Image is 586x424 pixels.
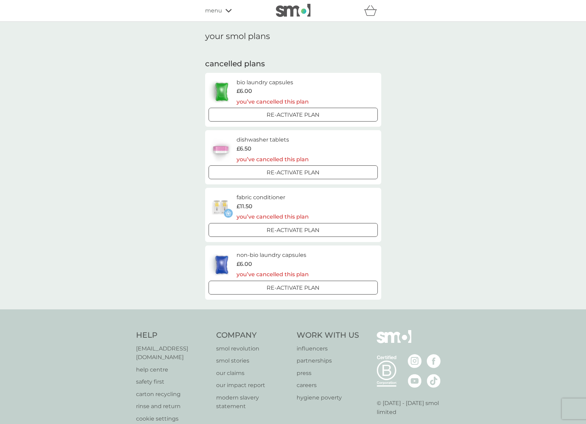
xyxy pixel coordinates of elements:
h6: dishwasher tablets [237,135,309,144]
a: help centre [136,365,210,374]
img: smol [377,330,411,354]
span: £6.00 [237,87,252,96]
p: Re-activate Plan [267,168,319,177]
a: influencers [297,344,359,353]
a: safety first [136,377,210,386]
h2: cancelled plans [205,59,381,69]
a: partnerships [297,356,359,365]
button: Re-activate Plan [209,281,378,295]
a: [EMAIL_ADDRESS][DOMAIN_NAME] [136,344,210,362]
a: press [297,369,359,378]
a: rinse and return [136,402,210,411]
h6: fabric conditioner [237,193,309,202]
img: non-bio laundry capsules [209,253,235,277]
h6: bio laundry capsules [237,78,309,87]
h1: your smol plans [205,31,381,41]
p: you’ve cancelled this plan [237,97,309,106]
p: you’ve cancelled this plan [237,270,309,279]
button: Re-activate Plan [209,165,378,179]
a: hygiene poverty [297,393,359,402]
p: Re-activate Plan [267,110,319,119]
button: Re-activate Plan [209,108,378,122]
img: visit the smol Instagram page [408,354,422,368]
a: our claims [216,369,290,378]
img: bio laundry capsules [209,80,235,104]
p: Re-activate Plan [267,226,319,235]
span: £11.50 [237,202,252,211]
a: carton recycling [136,390,210,399]
a: modern slavery statement [216,393,290,411]
img: dishwasher tablets [209,137,233,162]
img: visit the smol Tiktok page [427,374,441,388]
span: menu [205,6,222,15]
h4: Work With Us [297,330,359,341]
h4: Help [136,330,210,341]
span: £6.00 [237,260,252,269]
p: you’ve cancelled this plan [237,212,309,221]
div: basket [364,4,381,18]
img: visit the smol Youtube page [408,374,422,388]
img: smol [276,4,310,17]
p: you’ve cancelled this plan [237,155,309,164]
p: © [DATE] - [DATE] smol limited [377,399,450,416]
img: fabric conditioner [209,195,233,219]
p: Re-activate Plan [267,283,319,292]
span: £6.50 [237,144,251,153]
h6: non-bio laundry capsules [237,251,309,260]
img: visit the smol Facebook page [427,354,441,368]
a: smol revolution [216,344,290,353]
h4: Company [216,330,290,341]
a: our impact report [216,381,290,390]
button: Re-activate Plan [209,223,378,237]
a: cookie settings [136,414,210,423]
a: careers [297,381,359,390]
a: smol stories [216,356,290,365]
